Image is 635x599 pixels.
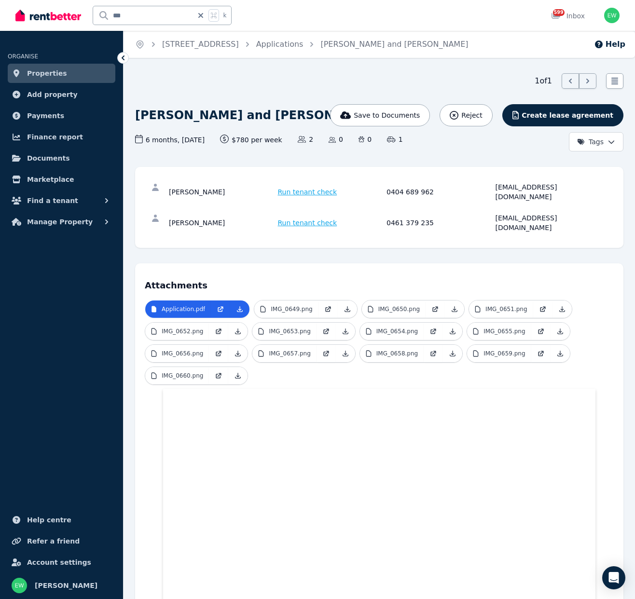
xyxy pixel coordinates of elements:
[269,350,310,357] p: IMG_0657.png
[354,110,420,120] span: Save to Documents
[387,135,402,144] span: 1
[209,345,228,362] a: Open in new Tab
[252,323,316,340] a: IMG_0653.png
[12,578,27,593] img: Evelyn Wang
[360,323,424,340] a: IMG_0654.png
[330,104,430,126] button: Save to Documents
[135,135,205,145] span: 6 months , [DATE]
[254,300,318,318] a: IMG_0649.png
[551,323,570,340] a: Download Attachment
[387,182,493,202] div: 0404 689 962
[496,182,602,202] div: [EMAIL_ADDRESS][DOMAIN_NAME]
[271,305,312,313] p: IMG_0649.png
[124,31,480,58] nav: Breadcrumb
[551,11,585,21] div: Inbox
[278,218,337,228] span: Run tenant check
[467,345,531,362] a: IMG_0659.png
[162,305,205,313] p: Application.pdf
[533,300,552,318] a: Open in new Tab
[27,131,83,143] span: Finance report
[594,39,625,50] button: Help
[252,345,316,362] a: IMG_0657.png
[145,323,209,340] a: IMG_0652.png
[336,323,355,340] a: Download Attachment
[485,305,527,313] p: IMG_0651.png
[162,40,239,49] a: [STREET_ADDRESS]
[551,345,570,362] a: Download Attachment
[135,108,383,123] h1: [PERSON_NAME] and [PERSON_NAME]
[8,85,115,104] a: Add property
[535,75,552,87] span: 1 of 1
[552,300,572,318] a: Download Attachment
[426,300,445,318] a: Open in new Tab
[230,300,249,318] a: Download Attachment
[317,345,336,362] a: Open in new Tab
[256,40,304,49] a: Applications
[8,553,115,572] a: Account settings
[502,104,623,126] button: Create lease agreement
[162,327,203,335] p: IMG_0652.png
[27,110,64,122] span: Payments
[443,323,462,340] a: Download Attachment
[362,300,426,318] a: IMG_0650.png
[445,300,464,318] a: Download Attachment
[162,372,203,380] p: IMG_0660.png
[8,64,115,83] a: Properties
[376,327,418,335] p: IMG_0654.png
[27,216,93,228] span: Manage Property
[223,12,226,19] span: k
[209,367,228,384] a: Open in new Tab
[162,350,203,357] p: IMG_0656.png
[8,212,115,231] button: Manage Property
[318,300,338,318] a: Open in new Tab
[8,149,115,168] a: Documents
[338,300,357,318] a: Download Attachment
[228,345,248,362] a: Download Attachment
[461,110,482,120] span: Reject
[387,213,493,232] div: 0461 379 235
[220,135,282,145] span: $780 per week
[27,557,91,568] span: Account settings
[145,273,614,292] h4: Attachments
[8,127,115,147] a: Finance report
[483,327,525,335] p: IMG_0655.png
[336,345,355,362] a: Download Attachment
[317,323,336,340] a: Open in new Tab
[269,327,310,335] p: IMG_0653.png
[145,300,211,318] a: Application.pdf
[320,40,468,49] a: [PERSON_NAME] and [PERSON_NAME]
[553,9,565,16] span: 599
[483,350,525,357] p: IMG_0659.png
[359,135,372,144] span: 0
[228,367,248,384] a: Download Attachment
[440,104,492,126] button: Reject
[27,174,74,185] span: Marketplace
[27,195,78,206] span: Find a tenant
[469,300,533,318] a: IMG_0651.png
[27,89,78,100] span: Add property
[569,132,623,151] button: Tags
[8,53,38,60] span: ORGANISE
[531,323,551,340] a: Open in new Tab
[35,580,97,591] span: [PERSON_NAME]
[531,345,551,362] a: Open in new Tab
[27,68,67,79] span: Properties
[209,323,228,340] a: Open in new Tab
[169,182,275,202] div: [PERSON_NAME]
[145,345,209,362] a: IMG_0656.png
[27,152,70,164] span: Documents
[604,8,620,23] img: Evelyn Wang
[211,300,230,318] a: Open in new Tab
[169,213,275,232] div: [PERSON_NAME]
[378,305,420,313] p: IMG_0650.png
[298,135,313,144] span: 2
[329,135,343,144] span: 0
[8,170,115,189] a: Marketplace
[8,106,115,125] a: Payments
[467,323,531,340] a: IMG_0655.png
[360,345,424,362] a: IMG_0658.png
[424,345,443,362] a: Open in new Tab
[8,531,115,551] a: Refer a friend
[376,350,418,357] p: IMG_0658.png
[27,514,71,526] span: Help centre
